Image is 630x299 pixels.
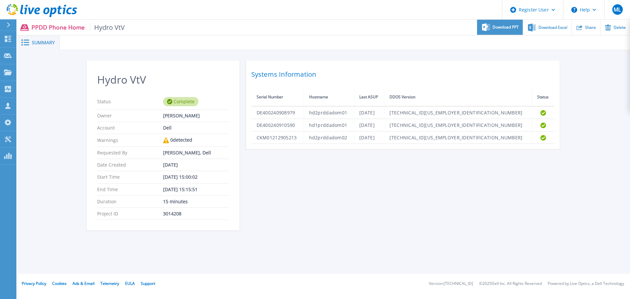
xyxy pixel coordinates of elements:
[548,282,624,286] li: Powered by Live Optics, a Dell Technology
[614,7,621,12] span: ML
[163,125,229,130] div: Dell
[304,131,354,144] td: hd2prddadom02
[97,174,163,180] p: Start Time
[163,187,229,192] div: [DATE] 15:15:51
[97,97,163,106] p: Status
[384,131,532,144] td: [TECHNICAL_ID][US_EMPLOYER_IDENTIFICATION_NUMBER]
[97,162,163,168] p: Date Created
[97,187,163,192] p: End Time
[163,113,229,118] div: [PERSON_NAME]
[429,282,473,286] li: Version: [TECHNICAL_ID]
[97,74,229,86] h2: Hydro VtV
[163,162,229,168] div: [DATE]
[251,88,304,106] th: Serial Number
[97,150,163,155] p: Requested By
[100,281,119,286] a: Telemetry
[251,131,304,144] td: CKM01212905213
[163,211,229,216] div: 3014208
[163,150,229,155] div: [PERSON_NAME], Dell
[97,137,163,143] p: Warnings
[384,106,532,119] td: [TECHNICAL_ID][US_EMPLOYER_IDENTIFICATION_NUMBER]
[304,119,354,131] td: hd1prddadom01
[31,24,125,31] p: PPDD Phone Home
[354,106,384,119] td: [DATE]
[97,211,163,216] p: Project ID
[73,281,94,286] a: Ads & Email
[163,174,229,180] div: [DATE] 15:00:02
[614,26,626,30] span: Delete
[251,106,304,119] td: DE400240908979
[493,25,519,29] span: Download PPT
[97,199,163,204] p: Duration
[52,281,67,286] a: Cookies
[304,88,354,106] th: Hostname
[22,281,46,286] a: Privacy Policy
[585,26,596,30] span: Share
[384,119,532,131] td: [TECHNICAL_ID][US_EMPLOYER_IDENTIFICATION_NUMBER]
[251,69,555,80] h2: Systems Information
[125,281,135,286] a: EULA
[354,131,384,144] td: [DATE]
[97,125,163,130] p: Account
[90,24,125,31] span: Hydro VtV
[141,281,155,286] a: Support
[97,113,163,118] p: Owner
[163,199,229,204] div: 15 minutes
[163,97,199,106] div: Complete
[354,119,384,131] td: [DATE]
[304,106,354,119] td: hd2prddadom01
[163,137,229,143] div: 0 detected
[251,119,304,131] td: DE400240910590
[384,88,532,106] th: DDOS Version
[354,88,384,106] th: Last ASUP
[32,40,55,45] span: Summary
[479,282,542,286] li: © 2025 Dell Inc. All Rights Reserved
[532,88,554,106] th: Status
[538,26,567,30] span: Download Excel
